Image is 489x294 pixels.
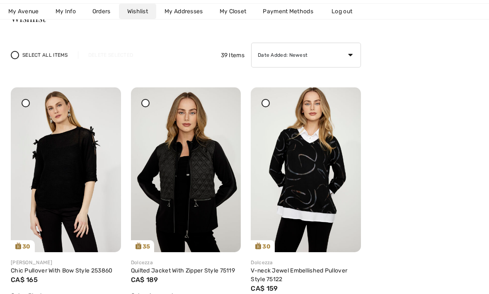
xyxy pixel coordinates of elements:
[11,267,113,274] a: Chic Pullover With Bow Style 253860
[11,276,38,284] span: CA$ 165
[8,7,39,16] span: My Avenue
[251,259,361,266] div: Dolcezza
[323,4,369,19] a: Log out
[22,51,68,59] span: Select All Items
[47,4,84,19] a: My Info
[131,267,235,274] a: Quilted Jacket With Zipper Style 75119
[131,276,158,284] span: CA$ 189
[251,87,361,252] img: dolcezza-tops-as-sample_75122_1_8a39_search.jpg
[119,4,156,19] a: Wishlist
[11,13,361,23] h3: Wishlist
[251,267,347,283] a: V-neck Jewel Embellished Pullover Style 75122
[78,51,143,59] div: Delete Selected
[221,51,244,60] span: 39 Items
[251,87,361,252] a: 30
[131,87,241,252] img: dolcezza-jackets-blazers-as-sample_75119_1_b8a3_search.jpg
[211,4,255,19] a: My Closet
[11,259,121,266] div: [PERSON_NAME]
[131,87,241,252] a: 35
[251,284,278,292] span: CA$ 159
[254,4,322,19] a: Payment Methods
[131,259,241,266] div: Dolcezza
[156,4,211,19] a: My Addresses
[11,87,121,252] img: frank-lyman-tops-black_253860_4_78fa_search.jpg
[84,4,119,19] a: Orders
[11,87,121,252] a: 30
